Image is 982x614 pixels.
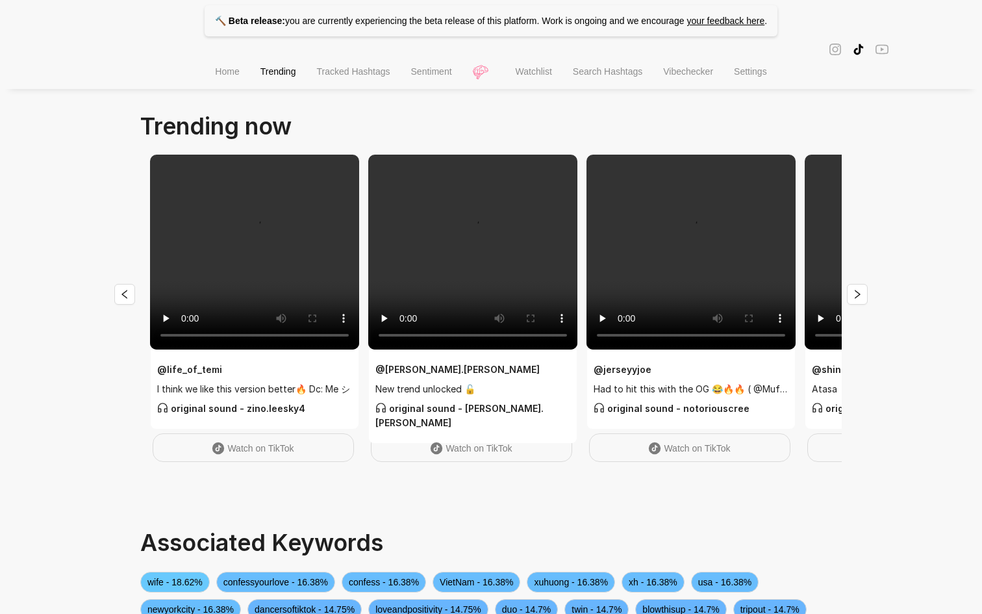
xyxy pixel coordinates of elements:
span: customer-service [594,402,605,413]
span: right [852,289,862,300]
strong: original sound - notoriouscree [594,403,749,414]
span: Watchlist [516,66,552,77]
span: customer-service [375,402,386,413]
span: youtube [875,42,888,57]
span: Watch on TikTok [227,443,294,454]
strong: @ jerseyyjoe [594,364,651,375]
span: Tracked Hashtags [316,66,390,77]
span: Watch on TikTok [664,443,730,454]
span: xuhuong - 16.38% [527,572,615,593]
span: instagram [829,42,842,57]
span: Associated Keywords [140,528,383,557]
p: you are currently experiencing the beta release of this platform. Work is ongoing and we encourage . [205,5,777,36]
span: I think we like this version better🔥 Dc: Me シ [157,382,352,396]
span: Watch on TikTok [446,443,512,454]
span: wife - 18.62% [140,572,210,593]
strong: 🔨 Beta release: [215,16,285,26]
span: Sentiment [411,66,452,77]
strong: original sound - zino.leesky4 [157,403,305,414]
span: Home [215,66,239,77]
span: Settings [734,66,767,77]
strong: original sound - chabo900 [812,403,950,414]
span: Had to hit this with the OG 😂🔥🔥 ( @Mufasa ) [594,382,788,396]
span: Trending [260,66,296,77]
span: customer-service [812,402,823,413]
span: Trending now [140,112,292,140]
strong: @ [PERSON_NAME].[PERSON_NAME] [375,364,540,375]
a: your feedback here [686,16,764,26]
span: Vibechecker [663,66,713,77]
span: usa - 16.38% [691,572,759,593]
span: New trend unlocked 🔓 [375,382,570,396]
a: Watch on TikTok [371,433,572,462]
strong: @ life_of_temi [157,364,222,375]
span: confess - 16.38% [342,572,426,593]
a: Watch on TikTok [589,433,790,462]
strong: @ shine4620 [812,364,872,375]
a: Watch on TikTok [153,433,354,462]
span: confessyourlove - 16.38% [216,572,335,593]
span: VietNam - 16.38% [433,572,520,593]
span: left [120,289,130,300]
strong: original sound - [PERSON_NAME].[PERSON_NAME] [375,403,544,428]
span: customer-service [157,402,168,413]
span: xh - 16.38% [622,572,685,593]
span: Search Hashtags [573,66,642,77]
